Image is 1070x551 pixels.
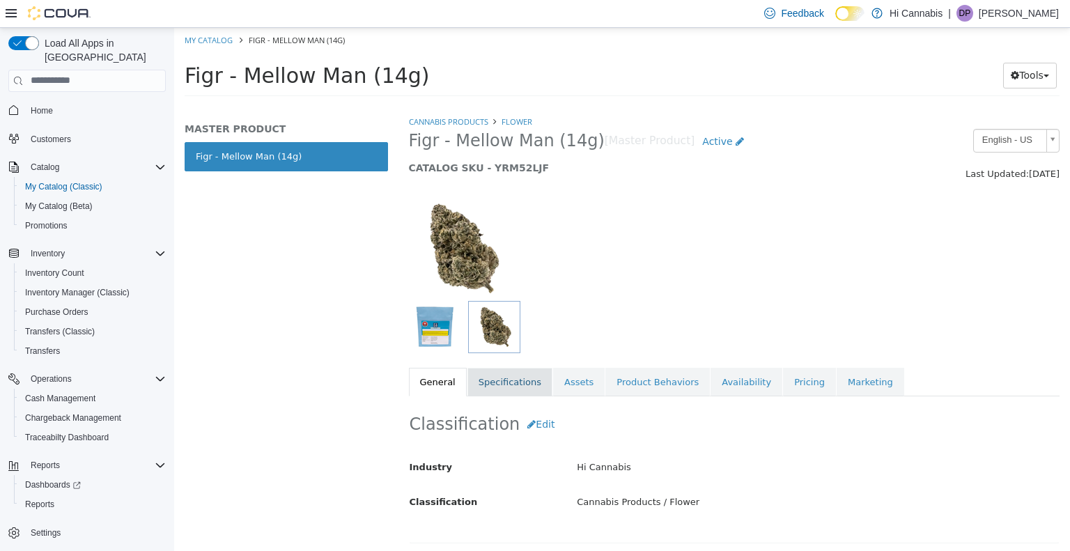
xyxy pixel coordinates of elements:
[25,245,70,262] button: Inventory
[20,217,166,234] span: Promotions
[235,469,304,479] span: Classification
[25,371,166,387] span: Operations
[25,524,166,541] span: Settings
[20,284,166,301] span: Inventory Manager (Classic)
[20,476,166,493] span: Dashboards
[10,95,214,107] h5: MASTER PRODUCT
[235,102,431,124] span: Figr - Mellow Man (14g)
[31,373,72,385] span: Operations
[10,36,256,60] span: Figr - Mellow Man (14g)
[10,7,59,17] a: My Catalog
[3,456,171,475] button: Reports
[346,384,388,410] button: Edit
[25,130,166,148] span: Customers
[25,287,130,298] span: Inventory Manager (Classic)
[431,340,536,369] a: Product Behaviors
[3,157,171,177] button: Catalog
[959,5,971,22] span: DP
[14,322,171,341] button: Transfers (Classic)
[25,159,65,176] button: Catalog
[25,102,166,119] span: Home
[3,100,171,121] button: Home
[3,522,171,543] button: Settings
[327,88,358,99] a: Flower
[20,178,108,195] a: My Catalog (Classic)
[14,283,171,302] button: Inventory Manager (Classic)
[20,323,100,340] a: Transfers (Classic)
[662,340,730,369] a: Marketing
[20,410,127,426] a: Chargeback Management
[20,178,166,195] span: My Catalog (Classic)
[20,429,166,446] span: Traceabilty Dashboard
[75,7,171,17] span: Figr - Mellow Man (14g)
[20,390,101,407] a: Cash Management
[829,35,883,61] button: Tools
[235,340,293,369] a: General
[28,6,91,20] img: Cova
[20,496,166,513] span: Reports
[835,21,836,22] span: Dark Mode
[25,267,84,279] span: Inventory Count
[14,263,171,283] button: Inventory Count
[25,306,88,318] span: Purchase Orders
[20,429,114,446] a: Traceabilty Dashboard
[14,495,171,514] button: Reports
[25,499,54,510] span: Reports
[31,527,61,538] span: Settings
[781,6,823,20] span: Feedback
[31,248,65,259] span: Inventory
[855,141,885,151] span: [DATE]
[3,244,171,263] button: Inventory
[20,496,60,513] a: Reports
[536,340,608,369] a: Availability
[10,114,214,143] a: Figr - Mellow Man (14g)
[14,341,171,361] button: Transfers
[25,432,109,443] span: Traceabilty Dashboard
[235,169,339,273] img: 150
[31,162,59,173] span: Catalog
[25,131,77,148] a: Customers
[799,101,885,125] a: English - US
[20,284,135,301] a: Inventory Manager (Classic)
[20,410,166,426] span: Chargeback Management
[948,5,951,22] p: |
[20,476,86,493] a: Dashboards
[14,216,171,235] button: Promotions
[31,460,60,471] span: Reports
[14,408,171,428] button: Chargeback Management
[31,134,71,145] span: Customers
[520,101,577,127] a: Active
[14,389,171,408] button: Cash Management
[25,479,81,490] span: Dashboards
[25,457,65,474] button: Reports
[25,102,59,119] a: Home
[890,5,943,22] p: Hi Cannabis
[14,428,171,447] button: Traceabilty Dashboard
[25,393,95,404] span: Cash Management
[392,428,895,452] div: Hi Cannabis
[25,201,93,212] span: My Catalog (Beta)
[791,141,855,151] span: Last Updated:
[14,302,171,322] button: Purchase Orders
[25,457,166,474] span: Reports
[235,434,279,444] span: Industry
[235,384,885,410] h2: Classification
[20,323,166,340] span: Transfers (Classic)
[25,525,66,541] a: Settings
[979,5,1059,22] p: [PERSON_NAME]
[14,196,171,216] button: My Catalog (Beta)
[235,134,718,146] h5: CATALOG SKU - YRM52LJF
[14,177,171,196] button: My Catalog (Classic)
[609,340,662,369] a: Pricing
[20,217,73,234] a: Promotions
[20,198,166,215] span: My Catalog (Beta)
[800,102,867,123] span: English - US
[379,340,431,369] a: Assets
[3,129,171,149] button: Customers
[392,463,895,487] div: Cannabis Products / Flower
[20,265,166,281] span: Inventory Count
[3,369,171,389] button: Operations
[431,108,521,119] small: [Master Product]
[25,181,102,192] span: My Catalog (Classic)
[25,245,166,262] span: Inventory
